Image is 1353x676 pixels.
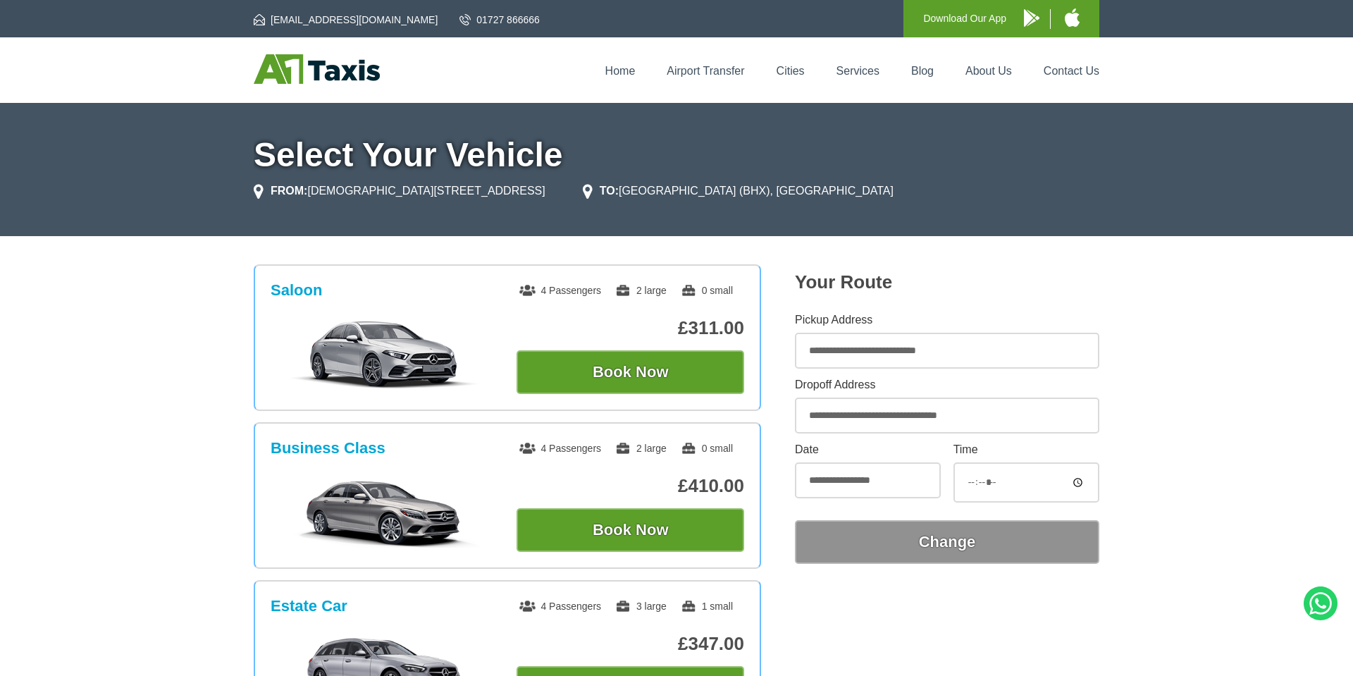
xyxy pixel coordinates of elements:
h3: Estate Car [271,597,347,615]
span: 1 small [681,601,733,612]
a: Contact Us [1044,65,1099,77]
span: 4 Passengers [519,601,601,612]
a: Blog [911,65,934,77]
img: A1 Taxis Android App [1024,9,1039,27]
a: Airport Transfer [667,65,744,77]
span: 0 small [681,285,733,296]
h3: Business Class [271,439,385,457]
p: Download Our App [923,10,1006,27]
h2: Your Route [795,271,1099,293]
button: Book Now [517,508,744,552]
img: Saloon [278,319,490,390]
h1: Select Your Vehicle [254,138,1099,172]
img: A1 Taxis iPhone App [1065,8,1080,27]
a: Services [836,65,879,77]
li: [GEOGRAPHIC_DATA] (BHX), [GEOGRAPHIC_DATA] [583,183,894,199]
a: About Us [965,65,1012,77]
a: [EMAIL_ADDRESS][DOMAIN_NAME] [254,13,438,27]
label: Date [795,444,941,455]
img: Business Class [278,477,490,548]
p: £410.00 [517,475,744,497]
span: 3 large [615,601,667,612]
li: [DEMOGRAPHIC_DATA][STREET_ADDRESS] [254,183,545,199]
p: £311.00 [517,317,744,339]
label: Time [953,444,1099,455]
h3: Saloon [271,281,322,300]
a: Cities [777,65,805,77]
label: Dropoff Address [795,379,1099,391]
span: 2 large [615,443,667,454]
button: Change [795,520,1099,564]
span: 2 large [615,285,667,296]
p: £347.00 [517,633,744,655]
img: A1 Taxis St Albans LTD [254,54,380,84]
span: 4 Passengers [519,443,601,454]
a: Home [605,65,636,77]
button: Book Now [517,350,744,394]
label: Pickup Address [795,314,1099,326]
strong: TO: [600,185,619,197]
span: 4 Passengers [519,285,601,296]
strong: FROM: [271,185,307,197]
span: 0 small [681,443,733,454]
a: 01727 866666 [459,13,540,27]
